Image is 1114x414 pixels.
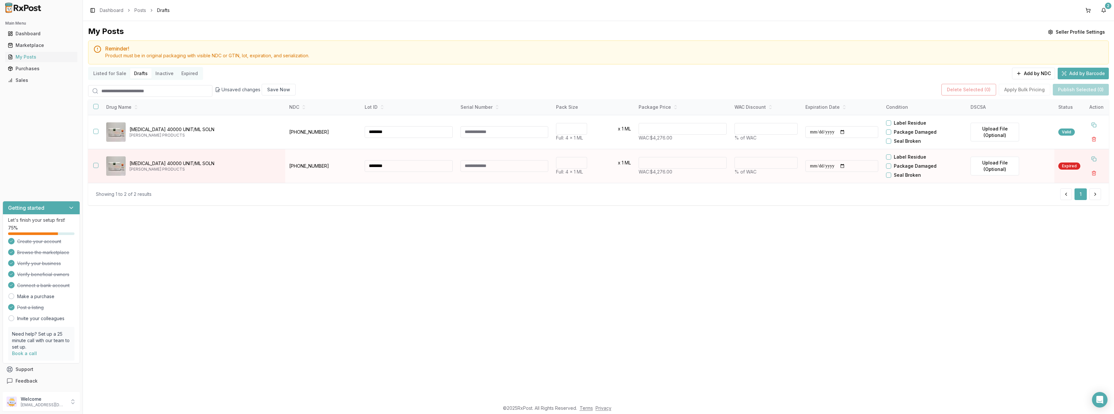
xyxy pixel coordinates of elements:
span: WAC: $4,276.00 [639,135,672,140]
button: Dashboard [3,28,80,39]
th: DSCSA [967,99,1054,115]
a: Make a purchase [17,293,54,300]
span: Verify beneficial owners [17,271,69,278]
a: Dashboard [5,28,77,39]
label: Seal Broken [894,138,921,144]
nav: breadcrumb [100,7,170,14]
span: Browse the marketplace [17,249,69,256]
img: User avatar [6,397,17,407]
a: Invite your colleagues [17,315,64,322]
a: Sales [5,74,77,86]
p: Let's finish your setup first! [8,217,74,223]
div: Marketplace [8,42,75,49]
button: 1 [1074,188,1087,200]
th: Condition [882,99,967,115]
p: [PHONE_NUMBER] [289,163,357,169]
button: Add by Barcode [1058,68,1109,79]
label: Package Damaged [894,163,937,169]
button: Duplicate [1088,119,1100,131]
button: Drafts [130,68,152,79]
button: Marketplace [3,40,80,50]
div: Open Intercom Messenger [1092,392,1108,408]
h2: Main Menu [5,21,77,26]
th: Action [1084,99,1109,115]
img: Procrit 40000 UNIT/ML SOLN [106,122,126,142]
button: Save Now [262,84,296,95]
p: [PHONE_NUMBER] [289,129,357,135]
p: [EMAIL_ADDRESS][DOMAIN_NAME] [21,402,66,408]
label: Package Damaged [894,129,937,135]
label: Upload File (Optional) [971,123,1019,141]
span: % of WAC [734,169,756,174]
button: Delete [1088,133,1100,145]
button: Sales [3,75,80,85]
div: Expired [1058,162,1080,170]
div: WAC Discount [734,104,798,110]
button: Add by NDC [1012,68,1055,79]
a: Privacy [596,405,611,411]
p: [MEDICAL_DATA] 40000 UNIT/ML SOLN [130,126,280,133]
div: Package Price [639,104,726,110]
p: Need help? Set up a 25 minute call with our team to set up. [12,331,71,350]
a: My Posts [5,51,77,63]
h5: Reminder! [105,46,1103,51]
div: Unsaved changes [215,84,296,95]
span: Drafts [157,7,170,14]
span: % of WAC [734,135,756,140]
img: RxPost Logo [3,3,44,13]
p: [PERSON_NAME] PRODUCTS [130,133,280,138]
span: Full: 4 x 1 ML [556,169,583,174]
button: Support [3,364,80,375]
span: 75 % [8,225,18,231]
p: [MEDICAL_DATA] 40000 UNIT/ML SOLN [130,160,280,167]
span: Create your account [17,238,61,245]
button: Delete [1088,167,1100,179]
label: Label Residue [894,154,926,160]
button: Listed for Sale [89,68,130,79]
h3: Getting started [8,204,44,212]
button: Duplicate [1088,153,1100,165]
button: Expired [177,68,202,79]
button: Inactive [152,68,177,79]
div: Showing 1 to 2 of 2 results [96,191,152,197]
span: Connect a bank account [17,282,70,289]
div: Purchases [8,65,75,72]
label: Label Residue [894,120,926,126]
div: 2 [1105,3,1111,9]
label: Upload File (Optional) [971,157,1019,175]
a: Purchases [5,63,77,74]
div: Valid [1058,129,1075,136]
p: ML [625,160,631,166]
p: ML [625,126,631,132]
p: [PERSON_NAME] PRODUCTS [130,167,280,172]
span: Full: 4 x 1 ML [556,135,583,140]
div: Drug Name [106,104,280,110]
p: x [618,160,620,166]
p: Welcome [21,396,66,402]
a: Terms [580,405,593,411]
span: Verify your business [17,260,61,267]
p: 1 [622,126,623,132]
a: Dashboard [100,7,123,14]
a: Marketplace [5,39,77,51]
button: 2 [1098,5,1109,16]
th: Status [1054,99,1084,115]
div: Sales [8,77,75,84]
p: x [618,126,620,132]
img: Procrit 40000 UNIT/ML SOLN [106,156,126,176]
button: Seller Profile Settings [1044,26,1109,38]
th: Pack Size [552,99,635,115]
span: WAC: $4,276.00 [639,169,672,174]
a: Book a call [12,351,37,356]
p: 1 [622,160,623,166]
div: NDC [289,104,357,110]
a: Posts [134,7,146,14]
button: Purchases [3,63,80,74]
div: Dashboard [8,30,75,37]
div: Expiration Date [805,104,878,110]
span: Post a listing [17,304,44,311]
div: Serial Number [460,104,548,110]
div: My Posts [88,26,124,38]
label: Seal Broken [894,172,921,178]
